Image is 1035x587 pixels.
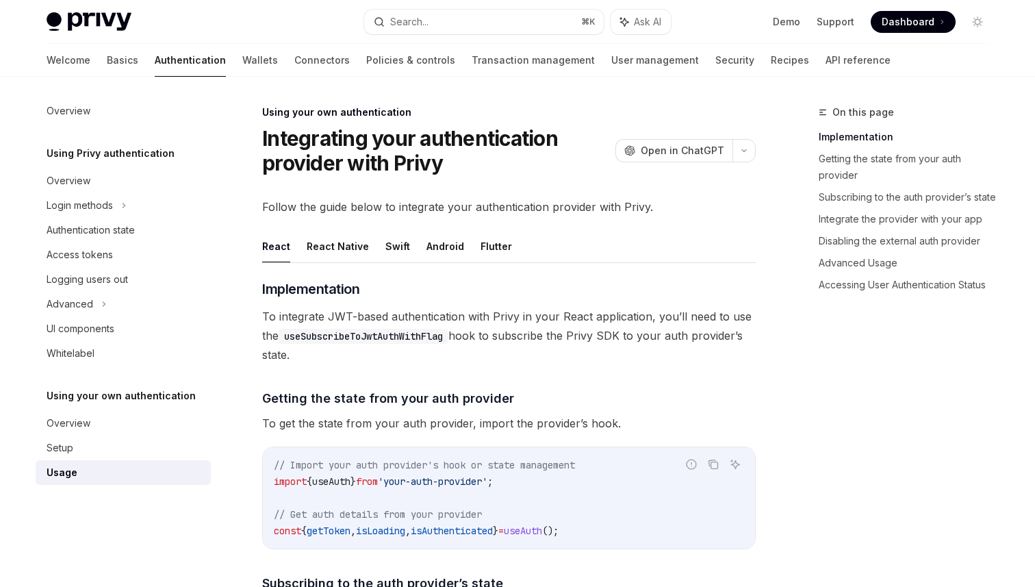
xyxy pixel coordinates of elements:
a: Accessing User Authentication Status [819,274,999,296]
span: } [350,475,356,488]
div: Search... [390,14,429,30]
span: ; [487,475,493,488]
a: Subscribing to the auth provider’s state [819,186,999,208]
a: Advanced Usage [819,252,999,274]
span: Ask AI [634,15,661,29]
div: Setup [47,440,73,456]
span: Getting the state from your auth provider [262,389,514,408]
div: Overview [47,103,90,119]
span: { [307,475,312,488]
a: Demo [773,15,800,29]
span: from [356,475,378,488]
span: useAuth [312,475,350,488]
button: Ask AI [726,455,744,473]
span: isAuthenticated [411,525,493,537]
a: API reference [826,44,891,77]
a: UI components [36,316,211,341]
a: Setup [36,436,211,460]
h5: Using Privy authentication [47,145,175,162]
div: UI components [47,321,114,337]
span: = [498,525,504,537]
button: Swift [385,230,410,262]
span: Implementation [262,279,359,299]
a: Basics [107,44,138,77]
a: Recipes [771,44,809,77]
a: Overview [36,168,211,193]
span: ⌘ K [581,16,596,27]
h5: Using your own authentication [47,388,196,404]
span: useAuth [504,525,542,537]
span: Dashboard [882,15,934,29]
img: light logo [47,12,131,32]
button: React [262,230,290,262]
span: 'your-auth-provider' [378,475,487,488]
span: { [301,525,307,537]
div: Logging users out [47,271,128,288]
div: Using your own authentication [262,105,756,119]
a: Wallets [242,44,278,77]
div: Login methods [47,197,113,214]
span: , [405,525,411,537]
a: Disabling the external auth provider [819,230,999,252]
div: Advanced [47,296,93,312]
div: Overview [47,173,90,189]
button: Report incorrect code [682,455,700,473]
span: const [274,525,301,537]
button: Open in ChatGPT [615,139,732,162]
span: isLoading [356,525,405,537]
span: To integrate JWT-based authentication with Privy in your React application, you’ll need to use th... [262,307,756,364]
a: Usage [36,460,211,485]
a: Whitelabel [36,341,211,366]
button: Copy the contents from the code block [704,455,722,473]
a: Getting the state from your auth provider [819,148,999,186]
button: Toggle dark mode [967,11,988,33]
a: Authentication [155,44,226,77]
span: , [350,525,356,537]
div: Usage [47,464,77,481]
a: Access tokens [36,242,211,267]
span: To get the state from your auth provider, import the provider’s hook. [262,414,756,433]
a: Logging users out [36,267,211,292]
a: Welcome [47,44,90,77]
button: Ask AI [611,10,671,34]
a: Security [715,44,754,77]
a: Integrate the provider with your app [819,208,999,230]
span: import [274,475,307,488]
button: React Native [307,230,369,262]
a: Policies & controls [366,44,455,77]
a: Dashboard [871,11,956,33]
span: } [493,525,498,537]
div: Access tokens [47,247,113,263]
div: Authentication state [47,222,135,238]
a: Transaction management [472,44,595,77]
div: Overview [47,415,90,432]
span: getToken [307,525,350,537]
span: // Get auth details from your provider [274,508,482,521]
span: (); [542,525,559,537]
code: useSubscribeToJwtAuthWithFlag [279,329,448,344]
a: Authentication state [36,218,211,242]
a: Implementation [819,126,999,148]
a: Support [817,15,854,29]
span: // Import your auth provider's hook or state management [274,459,575,471]
div: Whitelabel [47,345,94,362]
span: Follow the guide below to integrate your authentication provider with Privy. [262,197,756,216]
a: Overview [36,99,211,123]
a: Overview [36,411,211,436]
span: Open in ChatGPT [641,144,724,158]
a: User management [611,44,699,77]
button: Flutter [481,230,512,262]
button: Android [426,230,464,262]
a: Connectors [294,44,350,77]
h1: Integrating your authentication provider with Privy [262,126,610,175]
span: On this page [832,104,894,121]
button: Search...⌘K [364,10,604,34]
